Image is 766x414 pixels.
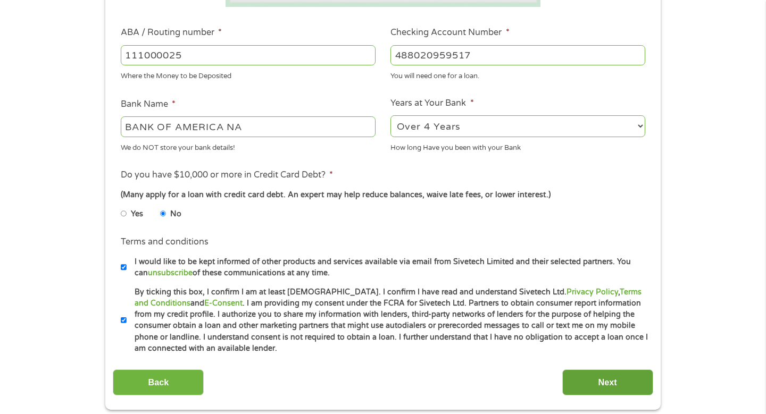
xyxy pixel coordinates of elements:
a: E-Consent [204,299,243,308]
label: Yes [131,208,143,220]
div: How long Have you been with your Bank [390,139,645,153]
a: Terms and Conditions [135,288,642,308]
div: We do NOT store your bank details! [121,139,376,153]
div: You will need one for a loan. [390,67,645,82]
input: 345634636 [390,45,645,65]
label: Years at Your Bank [390,98,473,109]
label: By ticking this box, I confirm I am at least [DEMOGRAPHIC_DATA]. I confirm I have read and unders... [127,286,648,354]
a: unsubscribe [148,268,193,277]
div: (Many apply for a loan with credit card debt. An expert may help reduce balances, waive late fees... [121,189,645,201]
a: Privacy Policy [567,288,618,297]
input: Back [113,369,204,395]
label: ABA / Routing number [121,27,222,38]
input: 263177916 [121,45,376,65]
label: Terms and conditions [121,236,209,248]
label: No [170,208,181,220]
label: Do you have $10,000 or more in Credit Card Debt? [121,170,333,181]
div: Where the Money to be Deposited [121,67,376,82]
input: Next [562,369,653,395]
label: Checking Account Number [390,27,509,38]
label: I would like to be kept informed of other products and services available via email from Sivetech... [127,256,648,279]
label: Bank Name [121,99,176,110]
